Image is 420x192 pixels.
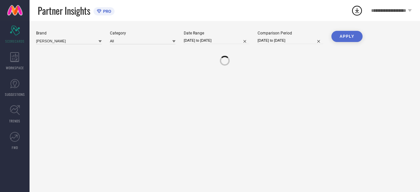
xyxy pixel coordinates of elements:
div: Category [110,31,176,35]
input: Select comparison period [258,37,323,44]
button: APPLY [331,31,363,42]
div: Brand [36,31,102,35]
span: SCORECARDS [5,39,25,44]
span: WORKSPACE [6,65,24,70]
div: Date Range [184,31,249,35]
div: Open download list [351,5,363,16]
span: TRENDS [9,118,20,123]
span: FWD [12,145,18,150]
input: Select date range [184,37,249,44]
span: Partner Insights [38,4,90,17]
div: Comparison Period [258,31,323,35]
span: PRO [101,9,111,14]
span: SUGGESTIONS [5,92,25,97]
